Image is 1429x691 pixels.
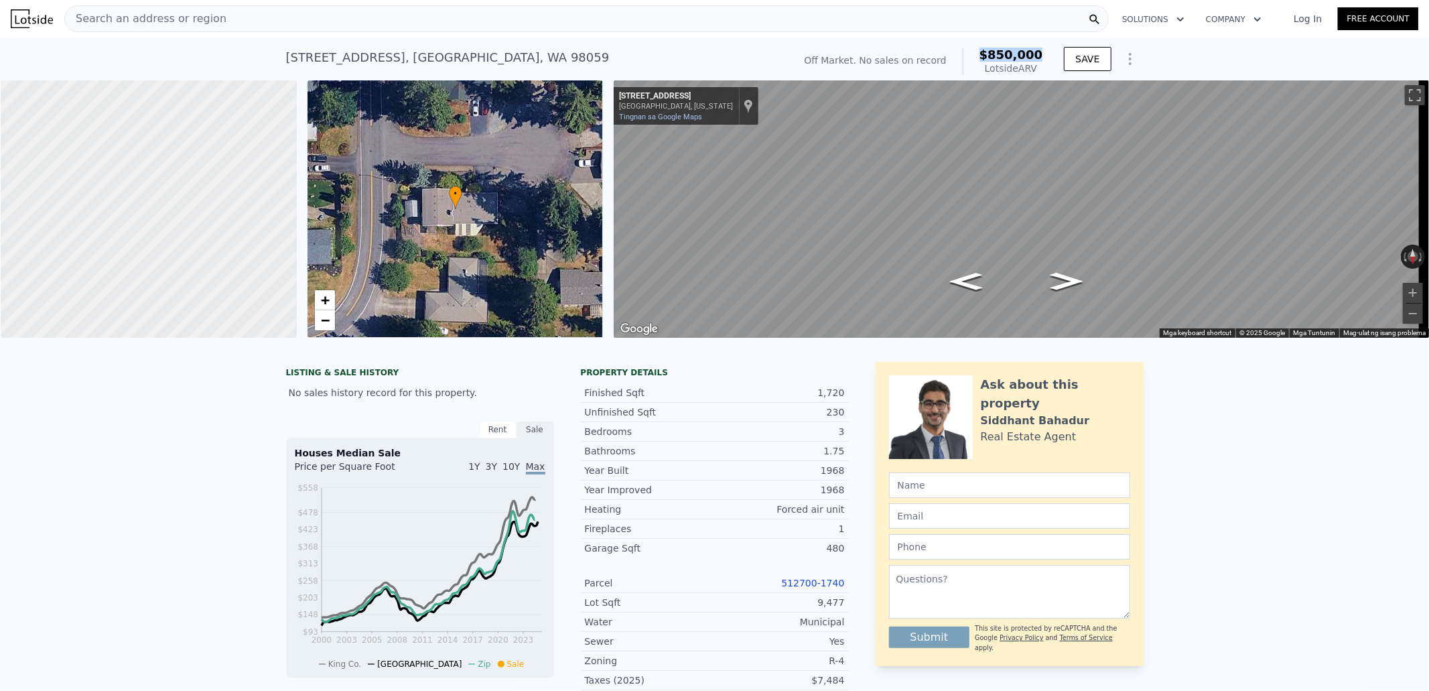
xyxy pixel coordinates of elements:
input: Email [889,503,1130,529]
tspan: 2014 [437,635,458,645]
tspan: $478 [297,508,318,517]
span: King Co. [328,659,362,669]
div: 1 [715,522,845,536]
a: 512700-1740 [781,578,844,588]
tspan: 2023 [513,635,533,645]
div: Finished Sqft [585,386,715,399]
tspan: $313 [297,559,318,568]
div: Taxes (2025) [585,674,715,687]
div: Year Built [585,464,715,477]
div: Water [585,615,715,629]
div: Ask about this property [981,375,1130,413]
span: 1Y [468,461,480,472]
a: Mga Tuntunin (bubukas sa bagong tab) [1293,329,1335,336]
tspan: 2008 [387,635,407,645]
tspan: 2020 [488,635,508,645]
div: Zoning [585,654,715,668]
a: Zoom out [315,310,335,330]
tspan: 2005 [361,635,382,645]
a: Zoom in [315,290,335,310]
div: Unfinished Sqft [585,405,715,419]
path: Magpasilangan, SE 143rd Pl [936,269,997,294]
a: Mag-ulat ng isang problema [1343,329,1426,336]
button: I-rotate pa-counterclockwise [1401,245,1408,269]
span: Zip [478,659,490,669]
span: © 2025 Google [1239,329,1285,336]
button: Mga keyboard shortcut [1163,328,1231,338]
div: • [449,186,462,209]
div: This site is protected by reCAPTCHA and the Google and apply. [975,624,1130,653]
span: − [320,312,329,328]
a: Terms of Service [1060,634,1113,641]
button: Company [1195,7,1272,32]
div: Parcel [585,576,715,590]
tspan: $258 [297,576,318,586]
button: Show Options [1117,46,1144,72]
div: 1968 [715,464,845,477]
div: [STREET_ADDRESS] , [GEOGRAPHIC_DATA] , WA 98059 [286,48,610,67]
tspan: 2003 [336,635,357,645]
img: Google [617,320,661,338]
div: Fireplaces [585,522,715,536]
div: Year Improved [585,483,715,497]
button: Solutions [1111,7,1195,32]
div: Lotside ARV [979,62,1043,75]
div: Bathrooms [585,444,715,458]
span: 3Y [486,461,497,472]
div: 1,720 [715,386,845,399]
span: + [320,292,329,308]
tspan: $368 [297,542,318,552]
a: Buksan ang lugar na ito sa Google Maps (magbubukas ng bagong window) [617,320,661,338]
span: Max [526,461,545,475]
a: Ipakita ang lokasyon sa mapa [744,99,753,113]
div: 480 [715,542,845,555]
button: SAVE [1064,47,1111,71]
tspan: $148 [297,610,318,619]
div: Sewer [585,635,715,648]
span: [GEOGRAPHIC_DATA] [377,659,462,669]
tspan: $423 [297,525,318,535]
div: 1968 [715,483,845,497]
input: Name [889,473,1130,498]
tspan: $203 [297,593,318,603]
div: R-4 [715,654,845,668]
div: Siddhant Bahadur [981,413,1090,429]
button: Mag-zoom in [1403,283,1423,303]
div: [GEOGRAPHIC_DATA], [US_STATE] [619,102,733,111]
div: Bedrooms [585,425,715,438]
img: Lotside [11,9,53,28]
span: • [449,188,462,200]
div: Sale [517,421,554,438]
button: Submit [889,627,970,648]
span: 10Y [502,461,520,472]
div: 9,477 [715,596,845,609]
span: $850,000 [979,48,1043,62]
tspan: $558 [297,483,318,493]
div: Heating [585,503,715,516]
div: Price per Square Foot [295,460,420,481]
button: I-rotate pa-clockwise [1418,245,1426,269]
a: Tingnan sa Google Maps [619,113,702,121]
button: I-toggle ang fullscreen view [1405,85,1425,105]
button: I-reset ang view [1408,245,1418,269]
div: 230 [715,405,845,419]
div: 3 [715,425,845,438]
div: Forced air unit [715,503,845,516]
tspan: 2000 [311,635,332,645]
path: Magpakanluran, SE 143rd Pl [1036,269,1097,294]
div: $7,484 [715,674,845,687]
tspan: 2011 [412,635,433,645]
a: Privacy Policy [1000,634,1043,641]
div: Property details [581,367,849,378]
input: Phone [889,534,1130,560]
span: Sale [507,659,525,669]
div: Rent [479,421,517,438]
div: Off Market. No sales on record [804,54,946,67]
div: Municipal [715,615,845,629]
div: No sales history record for this property. [286,381,554,405]
div: [STREET_ADDRESS] [619,91,733,102]
tspan: 2017 [462,635,483,645]
button: Mag-zoom out [1403,304,1423,324]
div: Real Estate Agent [981,429,1077,445]
div: Garage Sqft [585,542,715,555]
